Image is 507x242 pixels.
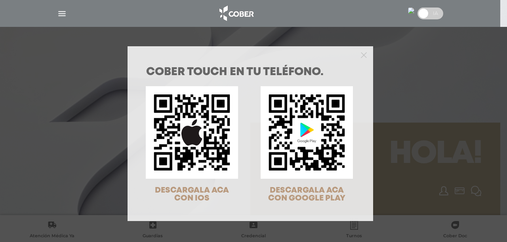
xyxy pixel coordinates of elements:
h1: COBER TOUCH en tu teléfono. [146,67,355,78]
img: qr-code [146,86,238,178]
span: DESCARGALA ACA CON IOS [155,187,229,202]
img: qr-code [261,86,353,178]
span: DESCARGALA ACA CON GOOGLE PLAY [268,187,345,202]
button: Close [361,51,367,58]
